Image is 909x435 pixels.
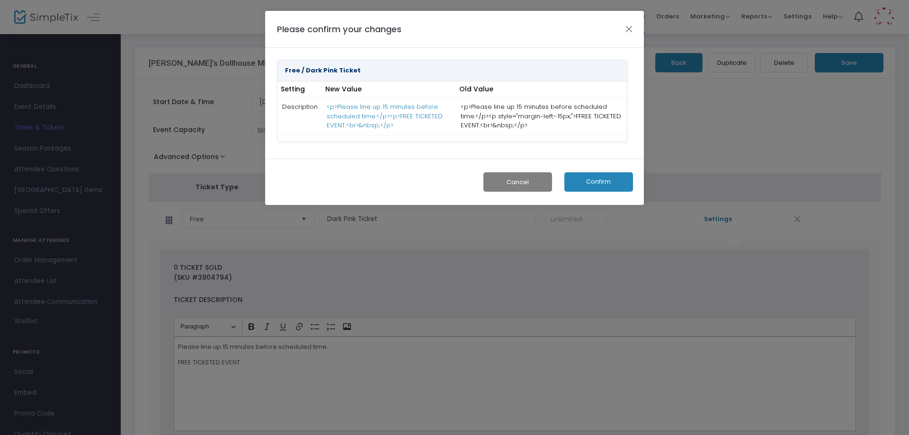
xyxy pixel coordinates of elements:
[564,172,633,192] button: Confirm
[623,23,635,35] button: Close
[277,23,401,36] h4: Please confirm your changes
[322,98,456,135] td: <p>Please line up 15 minutes before scheduled time.</p><p>FREE TICKETED EVENT.<br>&nbsp;</p>
[322,81,456,98] th: New Value
[277,81,322,98] th: Setting
[456,98,627,135] td: <p>Please line up 15 minutes before scheduled time.</p><p style="margin-left:-15px;">FFREE TICKET...
[285,66,361,75] strong: Free / Dark Pink Ticket
[456,81,627,98] th: Old Value
[483,172,552,192] button: Cancel
[277,98,322,135] td: Description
